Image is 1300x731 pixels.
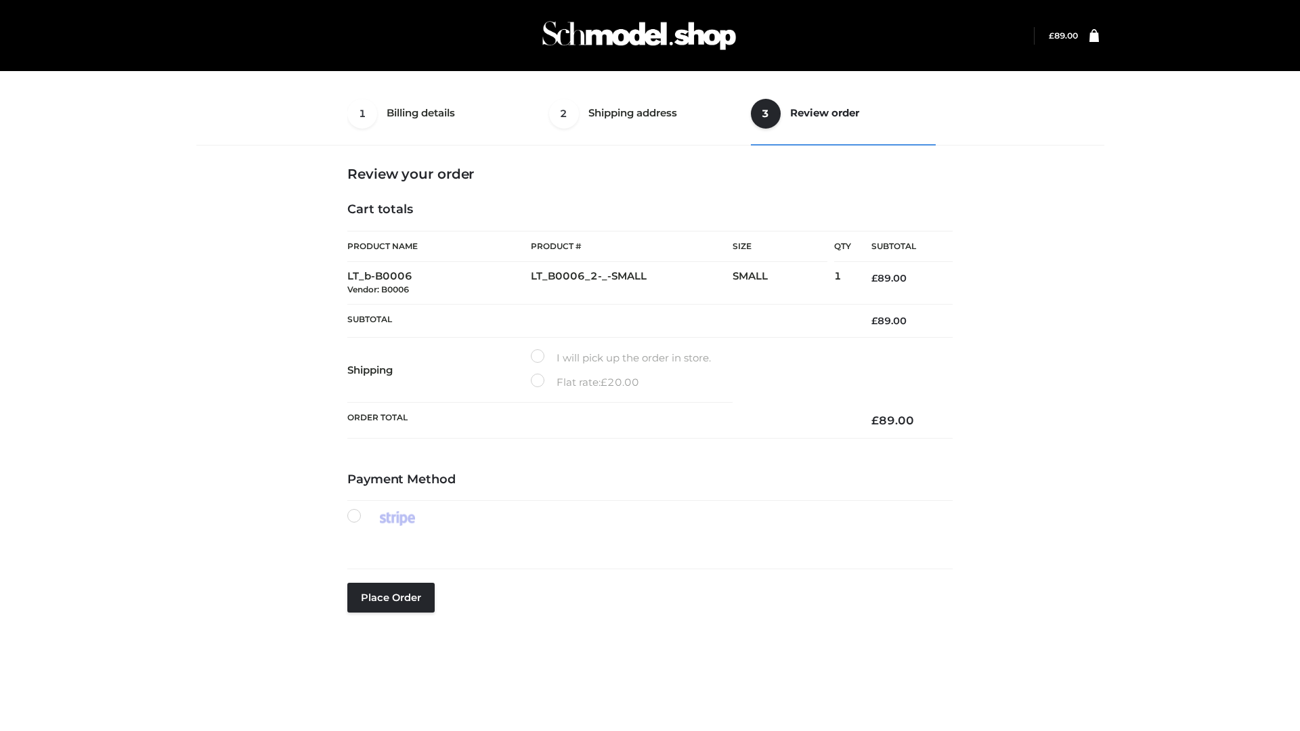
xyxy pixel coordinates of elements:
span: £ [871,315,877,327]
span: £ [601,376,607,389]
bdi: 89.00 [871,315,907,327]
th: Product # [531,231,733,262]
a: £89.00 [1049,30,1078,41]
bdi: 89.00 [1049,30,1078,41]
th: Size [733,231,827,262]
small: Vendor: B0006 [347,284,409,294]
td: 1 [834,262,851,305]
td: SMALL [733,262,834,305]
bdi: 20.00 [601,376,639,389]
label: I will pick up the order in store. [531,349,711,367]
h4: Cart totals [347,202,953,217]
button: Place order [347,583,435,613]
bdi: 89.00 [871,414,914,427]
th: Qty [834,231,851,262]
th: Subtotal [851,231,953,262]
bdi: 89.00 [871,272,907,284]
span: £ [871,414,879,427]
th: Shipping [347,338,531,403]
h4: Payment Method [347,472,953,487]
th: Product Name [347,231,531,262]
td: LT_B0006_2-_-SMALL [531,262,733,305]
span: £ [1049,30,1054,41]
span: £ [871,272,877,284]
th: Subtotal [347,304,851,337]
label: Flat rate: [531,374,639,391]
th: Order Total [347,403,851,439]
td: LT_b-B0006 [347,262,531,305]
h3: Review your order [347,166,953,182]
img: Schmodel Admin 964 [538,9,741,62]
